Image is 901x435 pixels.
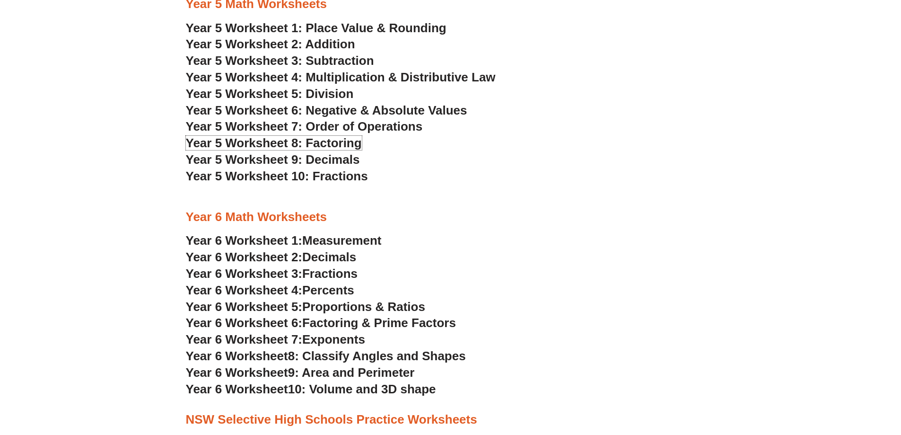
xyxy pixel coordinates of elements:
[288,349,466,363] span: 8: Classify Angles and Shapes
[186,316,303,330] span: Year 6 Worksheet 6:
[288,382,436,396] span: 10: Volume and 3D shape
[186,136,362,150] a: Year 5 Worksheet 8: Factoring
[186,316,456,330] a: Year 6 Worksheet 6:Factoring & Prime Factors
[186,266,358,281] a: Year 6 Worksheet 3:Fractions
[186,300,303,314] span: Year 6 Worksheet 5:
[186,266,303,281] span: Year 6 Worksheet 3:
[302,283,354,297] span: Percents
[302,332,365,346] span: Exponents
[186,332,365,346] a: Year 6 Worksheet 7:Exponents
[186,21,446,35] a: Year 5 Worksheet 1: Place Value & Rounding
[186,209,716,225] h3: Year 6 Math Worksheets
[186,382,436,396] a: Year 6 Worksheet10: Volume and 3D shape
[186,233,382,248] a: Year 6 Worksheet 1:Measurement
[186,119,423,133] a: Year 5 Worksheet 7: Order of Operations
[186,53,374,68] a: Year 5 Worksheet 3: Subtraction
[186,283,354,297] a: Year 6 Worksheet 4:Percents
[302,316,456,330] span: Factoring & Prime Factors
[186,382,288,396] span: Year 6 Worksheet
[186,70,496,84] a: Year 5 Worksheet 4: Multiplication & Distributive Law
[186,332,303,346] span: Year 6 Worksheet 7:
[186,233,303,248] span: Year 6 Worksheet 1:
[186,87,354,101] a: Year 5 Worksheet 5: Division
[186,365,415,380] a: Year 6 Worksheet9: Area and Perimeter
[288,365,415,380] span: 9: Area and Perimeter
[744,328,901,435] iframe: Chat Widget
[186,300,425,314] a: Year 6 Worksheet 5:Proportions & Ratios
[302,250,356,264] span: Decimals
[186,169,368,183] a: Year 5 Worksheet 10: Fractions
[186,283,303,297] span: Year 6 Worksheet 4:
[186,412,716,428] h3: NSW Selective High Schools Practice Worksheets
[186,250,303,264] span: Year 6 Worksheet 2:
[186,250,357,264] a: Year 6 Worksheet 2:Decimals
[302,266,358,281] span: Fractions
[186,349,288,363] span: Year 6 Worksheet
[302,233,382,248] span: Measurement
[186,152,360,167] a: Year 5 Worksheet 9: Decimals
[302,300,425,314] span: Proportions & Ratios
[186,349,466,363] a: Year 6 Worksheet8: Classify Angles and Shapes
[186,103,467,117] a: Year 5 Worksheet 6: Negative & Absolute Values
[186,37,355,51] a: Year 5 Worksheet 2: Addition
[186,365,288,380] span: Year 6 Worksheet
